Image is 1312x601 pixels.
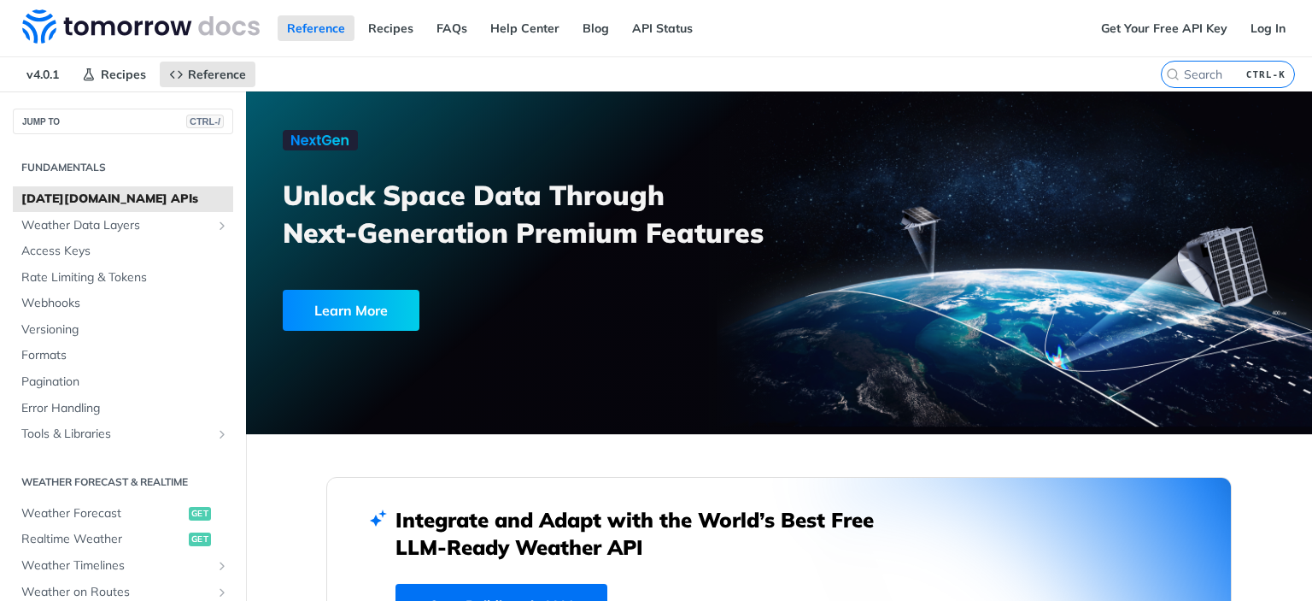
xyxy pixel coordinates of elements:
a: Weather Forecastget [13,501,233,527]
a: Reference [278,15,354,41]
a: FAQs [427,15,477,41]
a: Weather TimelinesShow subpages for Weather Timelines [13,553,233,579]
a: Error Handling [13,396,233,421]
a: Help Center [481,15,569,41]
h3: Unlock Space Data Through Next-Generation Premium Features [283,176,798,251]
span: CTRL-/ [186,115,224,128]
h2: Fundamentals [13,160,233,175]
a: Blog [573,15,618,41]
button: Show subpages for Tools & Libraries [215,427,229,441]
span: Realtime Weather [21,531,184,548]
img: Tomorrow.io Weather API Docs [22,9,260,44]
span: Tools & Libraries [21,426,211,443]
a: API Status [623,15,702,41]
span: [DATE][DOMAIN_NAME] APIs [21,191,229,208]
span: Weather Timelines [21,557,211,574]
span: Webhooks [21,295,229,312]
h2: Weather Forecast & realtime [13,474,233,490]
span: Access Keys [21,243,229,260]
span: Reference [188,67,246,82]
kbd: CTRL-K [1242,66,1290,83]
a: Reference [160,62,255,87]
button: Show subpages for Weather Data Layers [215,219,229,233]
span: Pagination [21,374,229,391]
a: Learn More [283,290,694,331]
span: Versioning [21,321,229,339]
span: v4.0.1 [17,62,68,87]
span: Recipes [101,67,146,82]
a: Access Keys [13,239,233,264]
a: Recipes [359,15,423,41]
a: Webhooks [13,291,233,316]
span: Weather on Routes [21,584,211,601]
span: Weather Forecast [21,505,184,522]
span: Error Handling [21,400,229,417]
span: Formats [21,347,229,364]
h2: Integrate and Adapt with the World’s Best Free LLM-Ready Weather API [395,506,899,561]
button: Show subpages for Weather on Routes [215,586,229,599]
a: Versioning [13,317,233,343]
a: Pagination [13,369,233,395]
button: JUMP TOCTRL-/ [13,109,233,134]
a: Get Your Free API Key [1092,15,1237,41]
a: Weather Data LayersShow subpages for Weather Data Layers [13,213,233,239]
div: Learn More [283,290,419,331]
a: Formats [13,343,233,368]
svg: Search [1166,68,1180,81]
a: Log In [1241,15,1295,41]
a: Tools & LibrariesShow subpages for Tools & Libraries [13,421,233,447]
img: NextGen [283,130,358,150]
span: Rate Limiting & Tokens [21,269,229,286]
a: [DATE][DOMAIN_NAME] APIs [13,186,233,212]
span: get [189,533,211,546]
a: Realtime Weatherget [13,527,233,552]
span: get [189,507,211,521]
button: Show subpages for Weather Timelines [215,559,229,573]
a: Rate Limiting & Tokens [13,265,233,291]
a: Recipes [73,62,155,87]
span: Weather Data Layers [21,217,211,234]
